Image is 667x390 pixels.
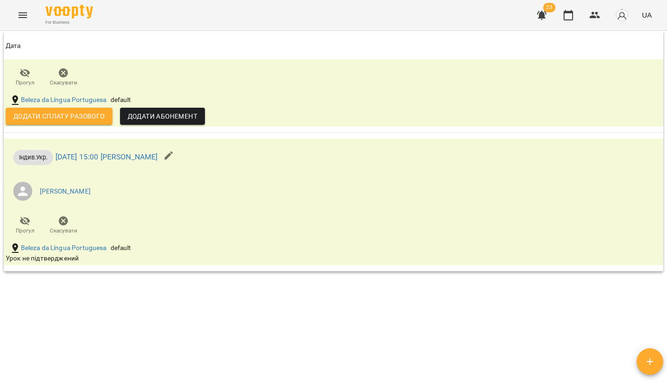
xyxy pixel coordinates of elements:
button: Menu [11,4,34,27]
a: Beleza da Língua Portuguesa [21,243,107,253]
span: Індив.Укр. [13,153,53,162]
span: For Business [46,19,93,26]
span: Дата [6,40,661,52]
div: Дата [6,40,21,52]
div: default [109,241,133,255]
button: UA [638,6,656,24]
div: default [109,93,133,107]
button: Прогул [6,64,44,91]
div: Sort [6,40,21,52]
span: Додати Абонемент [128,111,197,122]
span: UA [642,10,652,20]
div: Урок не підтверджений [6,254,442,263]
span: Прогул [16,227,35,235]
span: 23 [543,3,556,12]
button: Додати Абонемент [120,108,205,125]
a: Beleza da Língua Portuguesa [21,95,107,105]
span: Скасувати [50,227,77,235]
button: Скасувати [44,64,83,91]
button: Скасувати [44,212,83,239]
button: Додати сплату разового [6,108,112,125]
span: Додати сплату разового [13,111,105,122]
a: [PERSON_NAME] [40,187,91,196]
a: [DATE] 15:00 [PERSON_NAME] [56,152,158,161]
span: Скасувати [50,79,77,87]
span: Прогул [16,79,35,87]
img: avatar_s.png [615,9,629,22]
img: Voopty Logo [46,5,93,19]
button: Прогул [6,212,44,239]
